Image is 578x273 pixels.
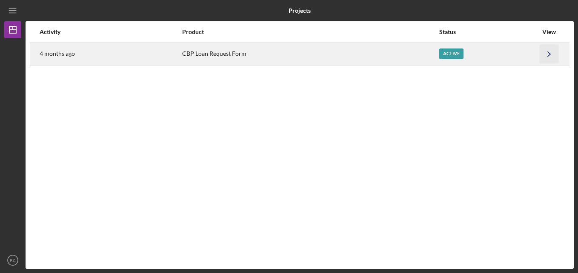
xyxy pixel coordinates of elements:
time: 2025-05-10 21:12 [40,50,75,57]
div: Activity [40,28,181,35]
div: CBP Loan Request Form [182,43,438,65]
div: Status [439,28,538,35]
b: Projects [289,7,311,14]
div: Active [439,48,464,59]
div: Product [182,28,438,35]
text: RC [10,258,16,263]
div: View [538,28,560,35]
button: RC [4,252,21,269]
